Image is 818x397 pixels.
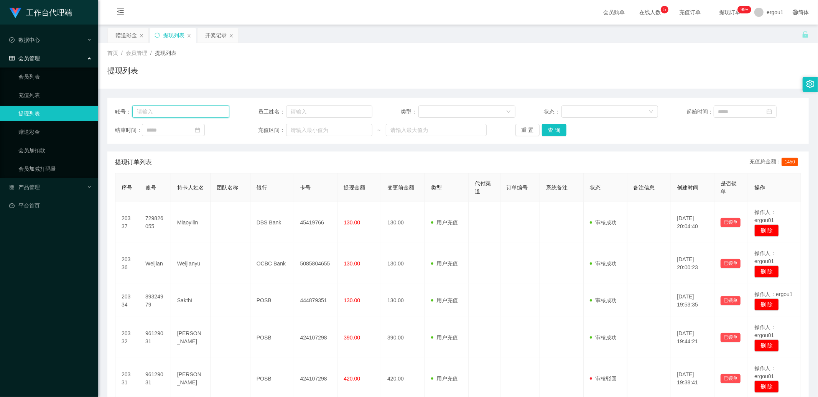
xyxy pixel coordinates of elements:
[381,243,425,284] td: 130.00
[754,209,776,223] span: 操作人：ergou01
[721,296,741,305] button: 已锁单
[754,291,793,297] span: 操作人：ergou1
[9,55,40,61] span: 会员管理
[9,184,40,190] span: 产品管理
[715,10,744,15] span: 提现订单
[9,8,21,18] img: logo.9652507e.png
[634,184,655,191] span: 备注信息
[802,31,809,38] i: 图标: unlock
[171,243,211,284] td: Weijianyu
[171,317,211,358] td: [PERSON_NAME]
[381,202,425,243] td: 130.00
[163,28,184,43] div: 提现列表
[381,317,425,358] td: 390.00
[107,65,138,76] h1: 提现列表
[205,28,227,43] div: 开奖记录
[635,10,665,15] span: 在线人数
[18,69,92,84] a: 会员列表
[671,317,715,358] td: [DATE] 19:44:21
[749,158,801,167] div: 充值总金额：
[139,202,171,243] td: 729826055
[721,180,737,194] span: 是否锁单
[145,184,156,191] span: 账号
[171,202,211,243] td: Miaoyilin
[107,0,133,25] i: 图标: menu-fold
[115,108,132,116] span: 账号：
[721,218,741,227] button: 已锁单
[590,334,617,341] span: 审核成功
[344,184,365,191] span: 提现金额
[300,184,311,191] span: 卡号
[139,33,144,38] i: 图标: close
[372,126,386,134] span: ~
[671,284,715,317] td: [DATE] 19:53:35
[754,250,776,264] span: 操作人：ergou01
[754,365,776,379] span: 操作人：ergou01
[229,33,234,38] i: 图标: close
[386,124,487,136] input: 请输入最大值为
[806,80,815,88] i: 图标: setting
[754,339,779,352] button: 删 除
[401,108,418,116] span: 类型：
[387,184,414,191] span: 变更前金额
[344,334,360,341] span: 390.00
[115,202,139,243] td: 20337
[258,126,286,134] span: 充值区间：
[9,184,15,190] i: 图标: appstore-o
[18,106,92,121] a: 提现列表
[546,184,568,191] span: 系统备注
[344,219,360,226] span: 130.00
[431,219,458,226] span: 用户充值
[250,243,294,284] td: OCBC Bank
[431,297,458,303] span: 用户充值
[754,381,779,393] button: 删 除
[721,374,741,383] button: 已锁单
[767,109,772,114] i: 图标: calendar
[431,376,458,382] span: 用户充值
[675,10,704,15] span: 充值订单
[115,158,152,167] span: 提现订单列表
[217,184,238,191] span: 团队名称
[115,126,142,134] span: 结束时间：
[754,298,779,311] button: 删 除
[139,284,171,317] td: 89324979
[590,297,617,303] span: 审核成功
[18,143,92,158] a: 会员加扣款
[687,108,714,116] span: 起始时间：
[649,109,653,115] i: 图标: down
[122,184,132,191] span: 序号
[542,124,566,136] button: 查 询
[590,260,617,267] span: 审核成功
[671,202,715,243] td: [DATE] 20:04:40
[782,158,798,166] span: 1450
[132,105,229,118] input: 请输入
[431,184,442,191] span: 类型
[721,333,741,342] button: 已锁单
[115,317,139,358] td: 20332
[754,224,779,237] button: 删 除
[506,109,511,115] i: 图标: down
[793,10,798,15] i: 图标: global
[661,6,668,13] sup: 5
[9,37,40,43] span: 数据中心
[9,56,15,61] i: 图标: table
[155,50,176,56] span: 提现列表
[344,297,360,303] span: 130.00
[257,184,267,191] span: 银行
[139,317,171,358] td: 96129031
[115,28,137,43] div: 赠送彩金
[139,243,171,284] td: Weijian
[344,376,360,382] span: 420.00
[155,33,160,38] i: 图标: sync
[294,284,338,317] td: 444879351
[9,198,92,213] a: 图标: dashboard平台首页
[663,6,666,13] p: 5
[294,243,338,284] td: 5085804655
[107,50,118,56] span: 首页
[150,50,152,56] span: /
[18,124,92,140] a: 赠送彩金
[26,0,72,25] h1: 工作台代理端
[507,184,528,191] span: 订单编号
[754,265,779,278] button: 删 除
[250,317,294,358] td: POSB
